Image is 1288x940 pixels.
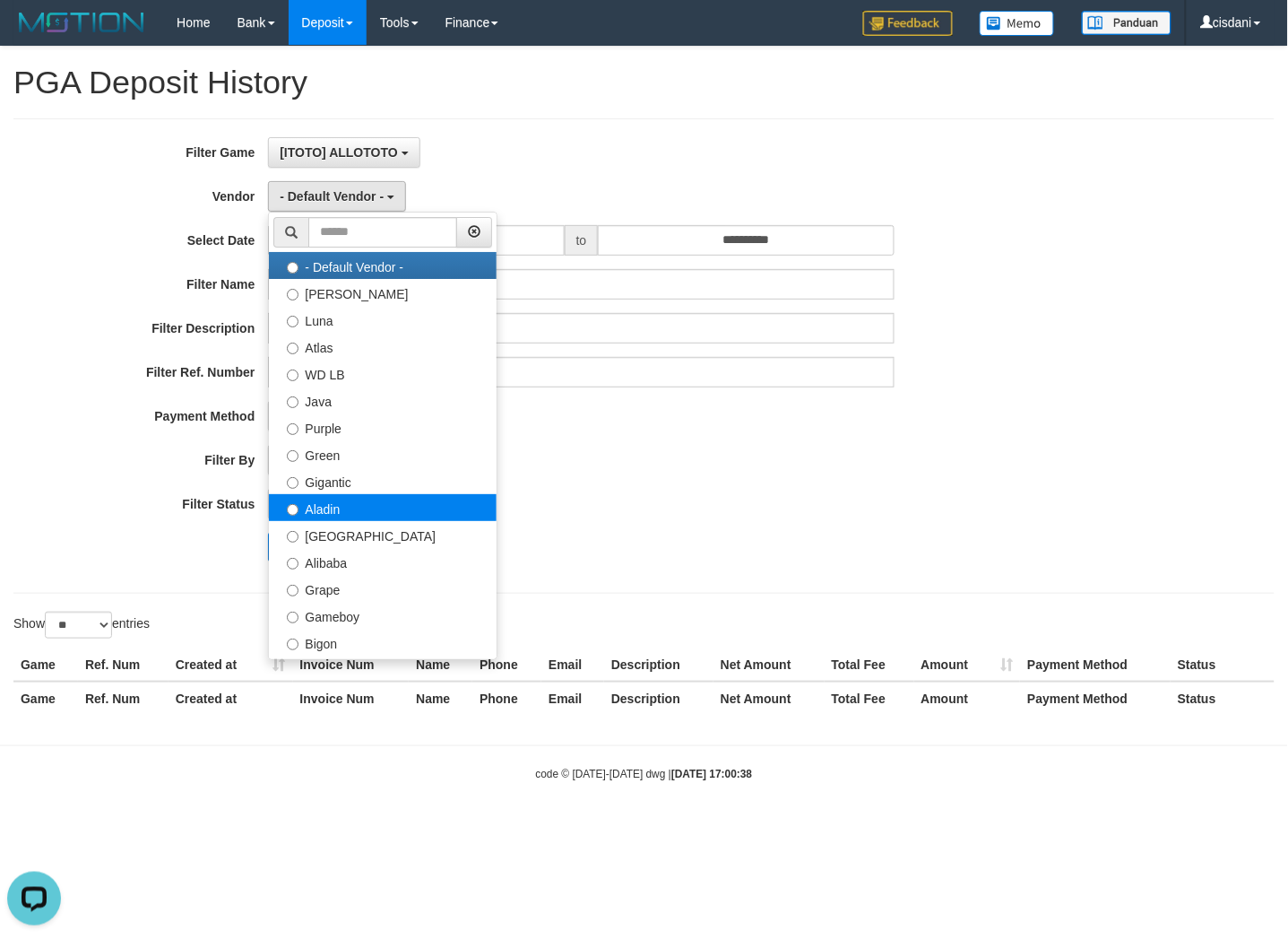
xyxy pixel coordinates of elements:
[269,629,497,656] label: Bigon
[280,145,397,160] span: [ITOTO] ALLOTOTO
[536,768,753,780] small: code © [DATE]-[DATE] dwg |
[604,682,713,715] th: Description
[604,648,713,682] th: Description
[13,612,150,639] label: Show entries
[13,9,150,36] img: MOTION_logo.png
[45,612,112,639] select: Showentries
[1171,648,1275,682] th: Status
[13,682,78,715] th: Game
[287,585,298,596] input: Grape
[13,648,78,682] th: Game
[287,531,298,543] input: [GEOGRAPHIC_DATA]
[13,65,1275,100] h1: PGA Deposit History
[269,440,497,467] label: Green
[541,648,604,682] th: Email
[78,682,169,715] th: Ref. Num
[268,181,406,212] button: - Default Vendor -
[914,682,1021,715] th: Amount
[269,252,497,279] label: - Default Vendor -
[541,682,604,715] th: Email
[269,656,497,683] label: Allstar
[565,225,599,256] span: to
[269,602,497,629] label: Gameboy
[269,279,497,306] label: [PERSON_NAME]
[1020,682,1171,715] th: Payment Method
[287,558,298,570] input: Alibaba
[713,648,825,682] th: Net Amount
[269,494,497,521] label: Aladin
[7,7,61,61] button: Open LiveChat chat widget
[269,306,497,333] label: Luna
[268,137,419,168] button: [ITOTO] ALLOTOTO
[980,11,1055,36] img: Button%20Memo.svg
[287,316,298,327] input: Luna
[671,768,752,780] strong: [DATE] 17:00:38
[472,648,541,682] th: Phone
[825,648,914,682] th: Total Fee
[287,450,298,462] input: Green
[287,289,298,300] input: [PERSON_NAME]
[472,682,541,715] th: Phone
[293,648,410,682] th: Invoice Num
[269,548,497,575] label: Alibaba
[269,333,497,360] label: Atlas
[287,396,298,408] input: Java
[287,370,298,381] input: WD LB
[1082,11,1171,35] img: panduan.png
[287,423,298,435] input: Purple
[169,682,293,715] th: Created at
[169,648,293,682] th: Created at
[1171,682,1275,715] th: Status
[269,467,497,494] label: Gigantic
[269,360,497,387] label: WD LB
[287,262,298,274] input: - Default Vendor -
[287,477,298,489] input: Gigantic
[287,612,298,623] input: Gameboy
[269,521,497,548] label: [GEOGRAPHIC_DATA]
[269,575,497,602] label: Grape
[293,682,410,715] th: Invoice Num
[409,648,472,682] th: Name
[713,682,825,715] th: Net Amount
[78,648,169,682] th: Ref. Num
[287,343,298,354] input: Atlas
[269,413,497,440] label: Purple
[825,682,914,715] th: Total Fee
[409,682,472,715] th: Name
[1020,648,1171,682] th: Payment Method
[287,504,298,516] input: Aladin
[863,11,953,36] img: Feedback.jpg
[269,387,497,413] label: Java
[280,189,384,204] span: - Default Vendor -
[914,648,1021,682] th: Amount
[287,639,298,650] input: Bigon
